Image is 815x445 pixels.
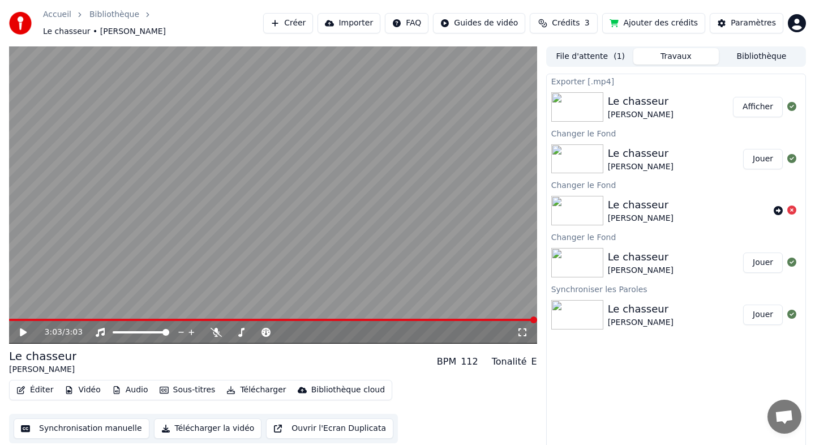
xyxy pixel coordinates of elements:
[719,48,804,65] button: Bibliothèque
[60,382,105,398] button: Vidéo
[548,48,633,65] button: File d'attente
[154,418,262,439] button: Télécharger la vidéo
[608,265,674,276] div: [PERSON_NAME]
[311,384,385,396] div: Bibliothèque cloud
[89,9,139,20] a: Bibliothèque
[743,149,783,169] button: Jouer
[602,13,705,33] button: Ajouter des crédits
[222,382,290,398] button: Télécharger
[43,9,71,20] a: Accueil
[9,348,76,364] div: Le chasseur
[385,13,428,33] button: FAQ
[614,51,625,62] span: ( 1 )
[43,26,166,37] span: Le chasseur • [PERSON_NAME]
[608,317,674,328] div: [PERSON_NAME]
[608,161,674,173] div: [PERSON_NAME]
[608,109,674,121] div: [PERSON_NAME]
[743,253,783,273] button: Jouer
[608,146,674,161] div: Le chasseur
[608,301,674,317] div: Le chasseur
[547,126,805,140] div: Changer le Fond
[608,197,674,213] div: Le chasseur
[437,355,456,369] div: BPM
[12,382,58,398] button: Éditer
[492,355,527,369] div: Tonalité
[731,18,776,29] div: Paramètres
[608,213,674,224] div: [PERSON_NAME]
[108,382,153,398] button: Audio
[65,327,83,338] span: 3:03
[433,13,525,33] button: Guides de vidéo
[767,400,801,434] a: Ouvrir le chat
[552,18,580,29] span: Crédits
[14,418,149,439] button: Synchronisation manuelle
[585,18,590,29] span: 3
[531,355,537,369] div: E
[547,282,805,296] div: Synchroniser les Paroles
[733,97,783,117] button: Afficher
[263,13,313,33] button: Créer
[743,305,783,325] button: Jouer
[45,327,72,338] div: /
[633,48,719,65] button: Travaux
[547,178,805,191] div: Changer le Fond
[608,249,674,265] div: Le chasseur
[461,355,478,369] div: 112
[318,13,380,33] button: Importer
[547,74,805,88] div: Exporter [.mp4]
[9,364,76,375] div: [PERSON_NAME]
[9,12,32,35] img: youka
[710,13,783,33] button: Paramètres
[530,13,598,33] button: Crédits3
[43,9,263,37] nav: breadcrumb
[45,327,62,338] span: 3:03
[547,230,805,243] div: Changer le Fond
[155,382,220,398] button: Sous-titres
[266,418,393,439] button: Ouvrir l'Ecran Duplicata
[608,93,674,109] div: Le chasseur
